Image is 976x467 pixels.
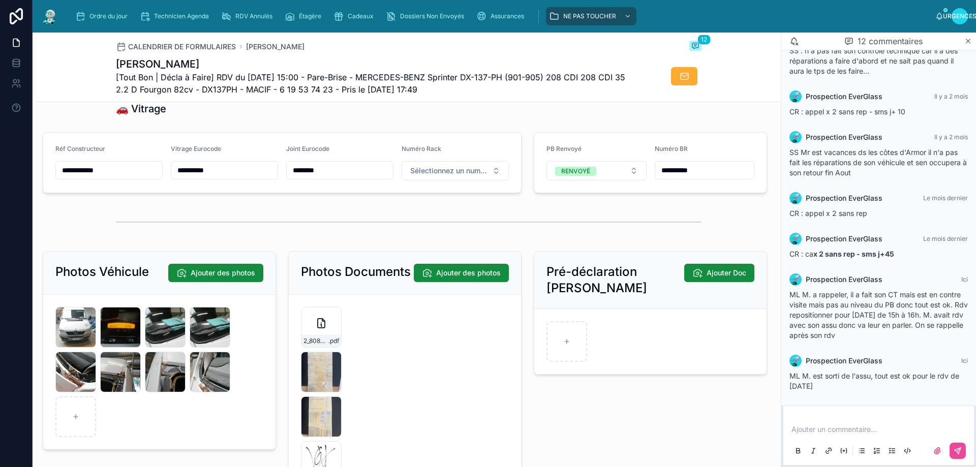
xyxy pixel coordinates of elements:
[41,8,59,24] img: Logo de l'application
[330,7,381,25] a: Cadeaux
[934,92,968,100] font: Il y a 2 mois
[154,12,209,20] font: Technicien Agenda
[89,12,128,20] font: Ordre du jour
[961,275,968,283] font: Ici
[848,133,882,141] font: EverGlass
[789,209,867,217] font: CR : appel x 2 sans rep
[116,58,199,70] font: [PERSON_NAME]
[961,357,968,364] font: Ici
[561,167,590,175] font: RENVOYÉ
[848,356,882,365] font: EverGlass
[55,264,149,279] font: Photos Véhicule
[171,145,221,152] font: Vitrage Eurocode
[546,7,636,25] a: NE PAS TOUCHER
[789,107,905,116] font: CR : appel x 2 sans rep - sms j+ 10
[473,7,531,25] a: Assurances
[806,234,846,243] font: Prospection
[55,145,105,152] font: Réf Constructeur
[858,36,923,46] font: 12 commentaires
[806,356,846,365] font: Prospection
[402,161,509,180] button: Bouton de sélection
[789,250,813,258] font: CR : ca
[707,268,746,277] font: Ajouter Doc
[168,264,263,282] button: Ajouter des photos
[383,7,471,25] a: Dossiers Non Envoyés
[806,133,846,141] font: Prospection
[218,7,280,25] a: RDV Annulés
[689,41,701,53] button: 12
[789,290,968,339] font: ML M. a rappeler, il a fait son CT mais est en contre visite mais pas au niveau du PB donc tout e...
[246,42,304,51] font: [PERSON_NAME]
[923,194,968,202] font: Le mois dernier
[137,7,216,25] a: Technicien Agenda
[546,161,647,180] button: Bouton de sélection
[348,12,374,20] font: Cadeaux
[235,12,272,20] font: RDV Annulés
[116,72,625,95] font: [Tout Bon | Décla à Faire] RDV du [DATE] 15:00 - Pare-Brise - MERCEDES-BENZ Sprinter DX-137-PH (9...
[67,5,935,27] div: contenu déroulant
[563,12,616,20] font: NE PAS TOUCHER
[128,42,236,51] font: CALENDRIER DE FORMULAIRES
[436,268,501,277] font: Ajouter des photos
[848,275,882,284] font: EverGlass
[191,268,255,277] font: Ajouter des photos
[684,264,754,282] button: Ajouter Doc
[400,12,464,20] font: Dossiers Non Envoyés
[923,235,968,242] font: Le mois dernier
[402,145,441,152] font: Numéro Rack
[848,194,882,202] font: EverGlass
[282,7,328,25] a: Étagère
[806,194,846,202] font: Prospection
[789,148,967,177] font: SS Mr est vacances ds les côtes d'Armor il n'a pas fait les réparations de son véhicule et sen oc...
[328,337,339,345] font: .pdf
[813,250,894,258] font: x 2 sans rep - sms j+45
[806,275,846,284] font: Prospection
[299,12,321,20] font: Étagère
[848,92,882,101] font: EverGlass
[789,371,959,390] font: ML M. est sorti de l'assu, tout est ok pour le rdv de [DATE]
[116,42,236,52] a: CALENDRIER DE FORMULAIRES
[301,264,411,279] font: Photos Documents
[116,103,166,115] font: 🚗 Vitrage
[491,12,524,20] font: Assurances
[303,337,436,345] font: 2_80823282-6e7e-4620-b890-0e7e2037f302
[414,264,509,282] button: Ajouter des photos
[701,36,707,43] font: 12
[246,42,304,52] a: [PERSON_NAME]
[934,133,968,141] font: Il y a 2 mois
[806,92,846,101] font: Prospection
[655,145,688,152] font: Numéro BR
[286,145,329,152] font: Joint Eurocode
[546,264,647,295] font: Pré-déclaration [PERSON_NAME]
[848,234,882,243] font: EverGlass
[72,7,135,25] a: Ordre du jour
[546,145,582,152] font: PB Renvoyé
[789,46,958,75] font: SS : n'a pas fait son contrôle technique car il à des réparations a faire d'abord et ne sait pas ...
[410,166,518,175] font: Sélectionnez un numéro de rack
